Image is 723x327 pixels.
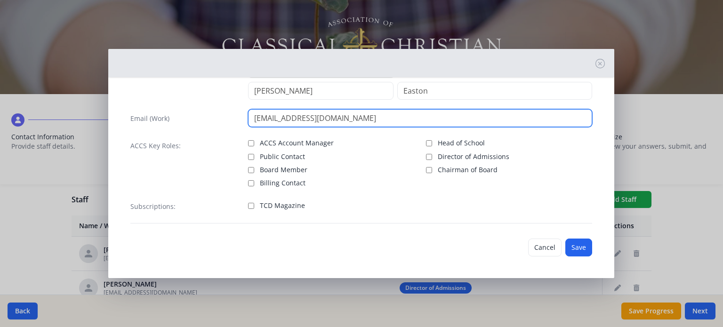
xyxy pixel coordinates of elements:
input: Chairman of Board [426,167,432,173]
span: Board Member [260,165,307,175]
span: Head of School [438,138,485,148]
span: ACCS Account Manager [260,138,334,148]
button: Cancel [528,239,562,256]
span: Billing Contact [260,178,305,188]
span: Chairman of Board [438,165,498,175]
label: ACCS Key Roles: [130,141,181,151]
label: Subscriptions: [130,202,176,211]
span: TCD Magazine [260,201,305,210]
input: Last Name [397,82,592,100]
input: ACCS Account Manager [248,140,254,146]
label: Email (Work) [130,114,169,123]
span: Public Contact [260,152,305,161]
input: Board Member [248,167,254,173]
button: Save [565,239,592,256]
input: Public Contact [248,154,254,160]
input: contact@site.com [248,109,592,127]
input: TCD Magazine [248,203,254,209]
input: First Name [248,82,394,100]
input: Head of School [426,140,432,146]
input: Director of Admissions [426,154,432,160]
span: Director of Admissions [438,152,509,161]
input: Billing Contact [248,180,254,186]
